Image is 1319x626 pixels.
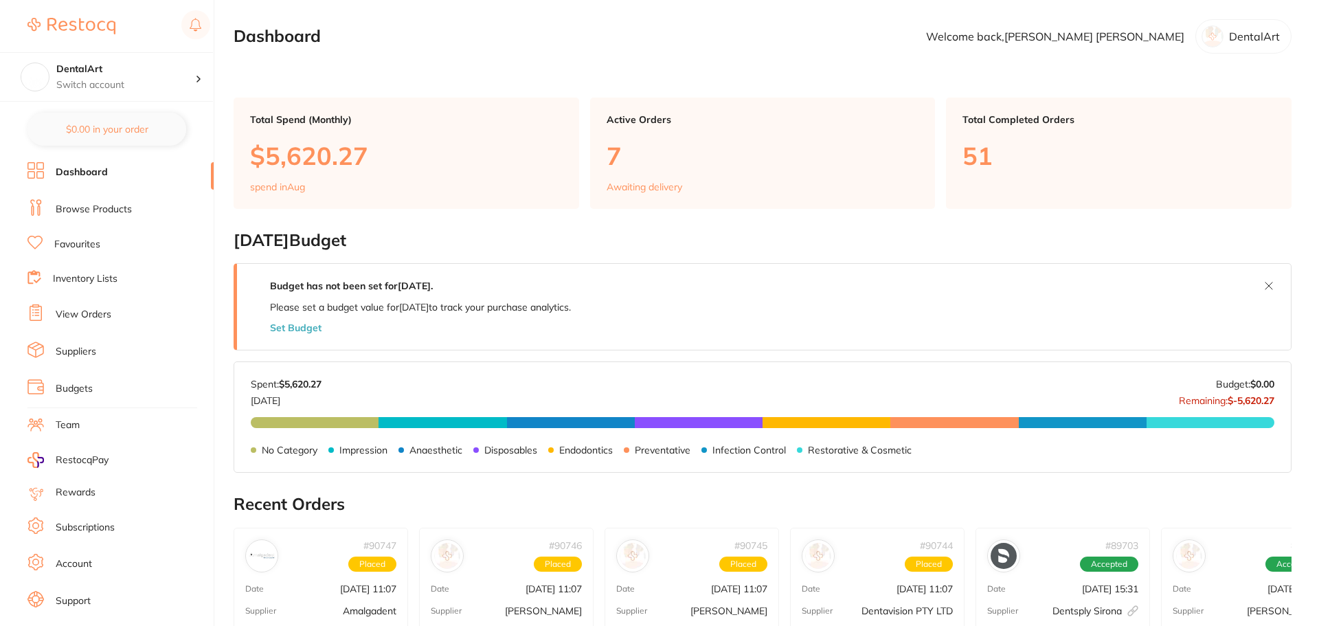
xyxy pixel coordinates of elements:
[56,166,108,179] a: Dashboard
[734,540,767,551] p: # 90745
[991,543,1017,569] img: Dentsply Sirona
[262,445,317,456] p: No Category
[484,445,537,456] p: Disposables
[549,540,582,551] p: # 90746
[234,495,1292,514] h2: Recent Orders
[56,486,95,500] a: Rewards
[56,557,92,571] a: Account
[27,113,186,146] button: $0.00 in your order
[719,557,767,572] span: Placed
[1105,540,1138,551] p: # 89703
[234,27,321,46] h2: Dashboard
[53,272,117,286] a: Inventory Lists
[21,63,49,91] img: DentalArt
[808,445,912,456] p: Restorative & Cosmetic
[270,280,433,292] strong: Budget has not been set for [DATE] .
[946,98,1292,209] a: Total Completed Orders51
[250,114,563,125] p: Total Spend (Monthly)
[431,584,449,594] p: Date
[234,231,1292,250] h2: [DATE] Budget
[1082,583,1138,594] p: [DATE] 15:31
[897,583,953,594] p: [DATE] 11:07
[56,203,132,216] a: Browse Products
[802,584,820,594] p: Date
[962,114,1275,125] p: Total Completed Orders
[987,606,1018,616] p: Supplier
[234,98,579,209] a: Total Spend (Monthly)$5,620.27spend inAug
[987,584,1006,594] p: Date
[1250,378,1274,390] strong: $0.00
[635,445,690,456] p: Preventative
[54,238,100,251] a: Favourites
[434,543,460,569] img: Henry Schein Halas
[590,98,936,209] a: Active Orders7Awaiting delivery
[251,390,322,406] p: [DATE]
[56,78,195,92] p: Switch account
[251,379,322,390] p: Spent:
[250,142,563,170] p: $5,620.27
[56,308,111,322] a: View Orders
[1228,394,1274,407] strong: $-5,620.27
[905,557,953,572] span: Placed
[56,63,195,76] h4: DentalArt
[340,583,396,594] p: [DATE] 11:07
[339,445,387,456] p: Impression
[616,606,647,616] p: Supplier
[1052,605,1138,616] p: Dentsply Sirona
[559,445,613,456] p: Endodontics
[505,605,582,616] p: [PERSON_NAME]
[805,543,831,569] img: Dentavision PTY LTD
[409,445,462,456] p: Anaesthetic
[1080,557,1138,572] span: Accepted
[1173,606,1204,616] p: Supplier
[607,114,919,125] p: Active Orders
[27,452,44,468] img: RestocqPay
[56,345,96,359] a: Suppliers
[1229,30,1280,43] p: DentalArt
[245,606,276,616] p: Supplier
[861,605,953,616] p: Dentavision PTY LTD
[607,142,919,170] p: 7
[607,181,682,192] p: Awaiting delivery
[690,605,767,616] p: [PERSON_NAME]
[27,18,115,34] img: Restocq Logo
[802,606,833,616] p: Supplier
[1179,390,1274,406] p: Remaining:
[920,540,953,551] p: # 90744
[431,606,462,616] p: Supplier
[56,418,80,432] a: Team
[526,583,582,594] p: [DATE] 11:07
[249,543,275,569] img: Amalgadent
[1216,379,1274,390] p: Budget:
[534,557,582,572] span: Placed
[343,605,396,616] p: Amalgadent
[27,452,109,468] a: RestocqPay
[56,454,109,467] span: RestocqPay
[27,10,115,42] a: Restocq Logo
[712,445,786,456] p: Infection Control
[245,584,264,594] p: Date
[279,378,322,390] strong: $5,620.27
[1173,584,1191,594] p: Date
[250,181,305,192] p: spend in Aug
[363,540,396,551] p: # 90747
[620,543,646,569] img: Adam Dental
[711,583,767,594] p: [DATE] 11:07
[56,521,115,535] a: Subscriptions
[56,594,91,608] a: Support
[926,30,1184,43] p: Welcome back, [PERSON_NAME] [PERSON_NAME]
[962,142,1275,170] p: 51
[616,584,635,594] p: Date
[270,322,322,333] button: Set Budget
[348,557,396,572] span: Placed
[270,302,571,313] p: Please set a budget value for [DATE] to track your purchase analytics.
[1176,543,1202,569] img: Henry Schein Halas
[56,382,93,396] a: Budgets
